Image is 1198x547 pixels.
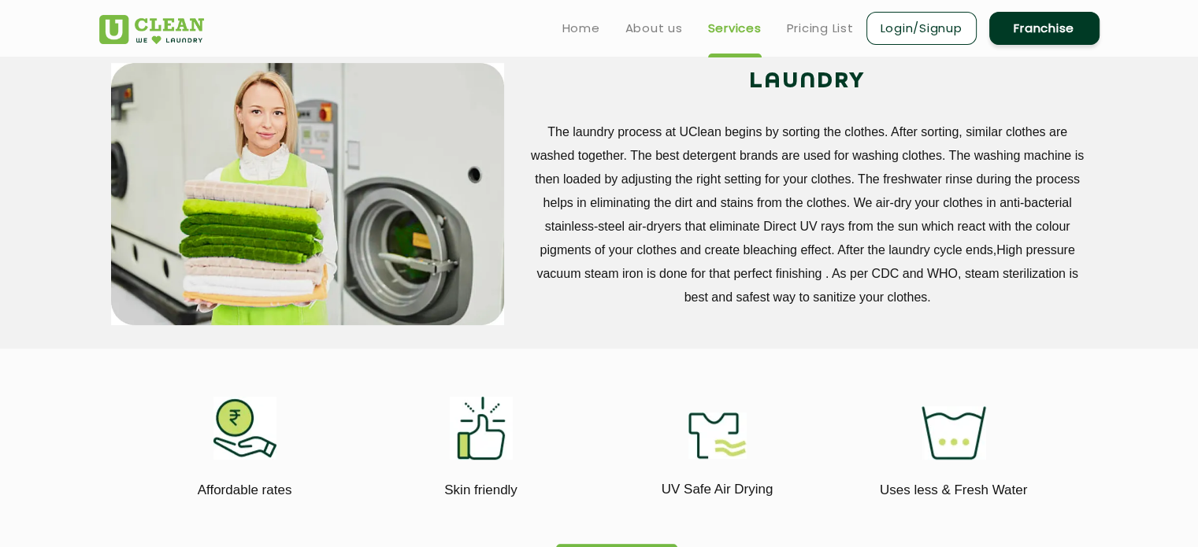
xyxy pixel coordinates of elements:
[922,406,986,460] img: uses_less_fresh_water_11zon.webp
[213,397,276,460] img: affordable_rates_11zon.webp
[708,19,762,38] a: Services
[989,12,1100,45] a: Franchise
[450,397,513,460] img: skin_friendly_11zon.webp
[866,12,977,45] a: Login/Signup
[99,15,204,44] img: UClean Laundry and Dry Cleaning
[528,63,1088,101] h2: LAUNDRY
[528,120,1088,309] p: The laundry process at UClean begins by sorting the clothes. After sorting, similar clothes are w...
[375,479,588,501] p: Skin friendly
[625,19,683,38] a: About us
[111,63,504,325] img: service_main_image_11zon.webp
[139,479,351,501] p: Affordable rates
[688,412,747,459] img: uv_safe_air_drying_11zon.webp
[787,19,854,38] a: Pricing List
[611,479,824,500] p: UV Safe Air Drying
[562,19,600,38] a: Home
[848,479,1060,501] p: Uses less & Fresh Water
